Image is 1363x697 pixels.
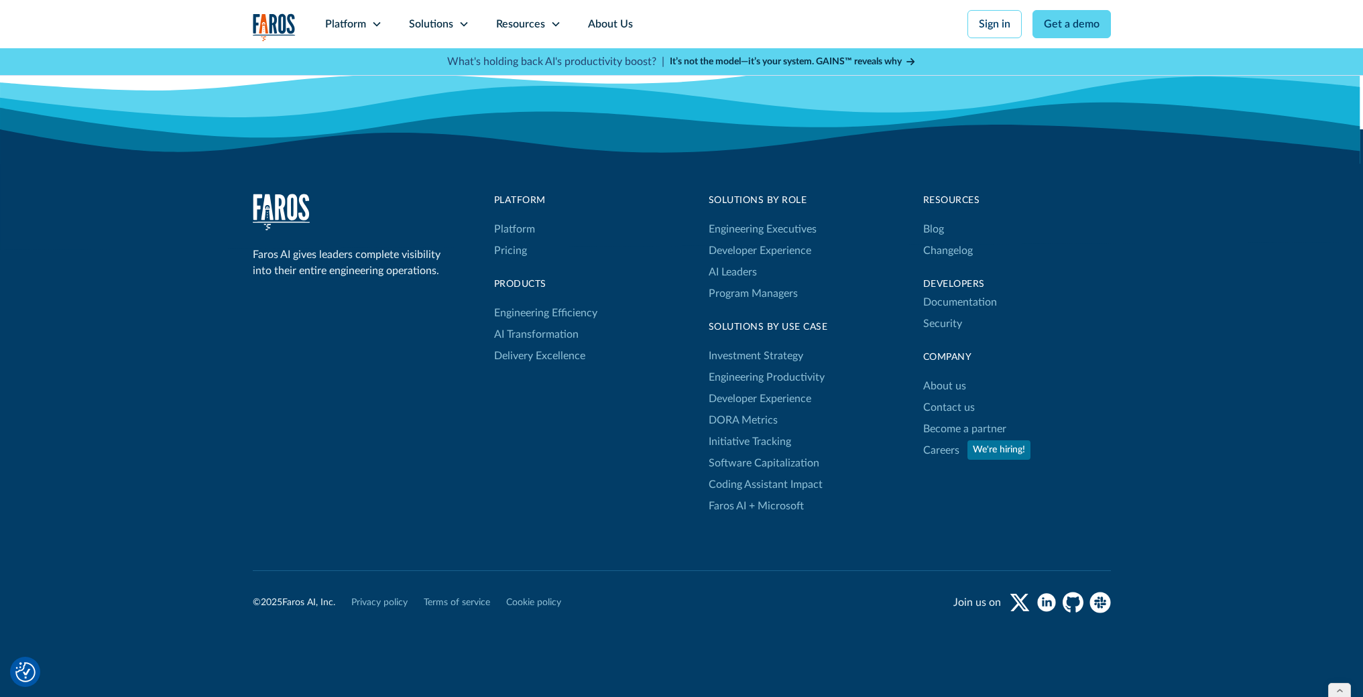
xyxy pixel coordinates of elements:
[923,194,1111,208] div: Resources
[923,277,1111,292] div: Developers
[923,397,975,418] a: Contact us
[973,443,1025,457] div: We're hiring!
[15,662,36,682] button: Cookie Settings
[494,345,585,367] a: Delivery Excellence
[253,247,447,279] div: Faros AI gives leaders complete visibility into their entire engineering operations.
[709,218,817,240] a: Engineering Executives
[709,240,811,261] a: Developer Experience
[496,16,545,32] div: Resources
[923,440,959,461] a: Careers
[923,218,944,240] a: Blog
[1036,592,1057,613] a: linkedin
[709,474,823,495] a: Coding Assistant Impact
[325,16,366,32] div: Platform
[253,596,335,610] div: © Faros AI, Inc.
[261,598,282,607] span: 2025
[424,596,490,610] a: Terms of service
[709,409,778,431] a: DORA Metrics
[709,367,825,388] a: Engineering Productivity
[253,13,296,41] a: home
[506,596,561,610] a: Cookie policy
[1089,592,1111,613] a: slack community
[709,431,791,452] a: Initiative Tracking
[709,495,804,517] a: Faros AI + Microsoft
[967,10,1022,38] a: Sign in
[494,302,597,324] a: Engineering Efficiency
[670,57,902,66] strong: It’s not the model—it’s your system. GAINS™ reveals why
[709,452,819,474] a: Software Capitalization
[253,194,310,231] img: Faros Logo White
[494,324,579,345] a: AI Transformation
[709,283,817,304] a: Program Managers
[494,240,527,261] a: Pricing
[923,418,1006,440] a: Become a partner
[709,345,803,367] a: Investment Strategy
[923,292,997,313] a: Documentation
[953,594,1001,611] div: Join us on
[709,320,828,334] div: Solutions By Use Case
[709,388,811,409] a: Developer Experience
[923,375,966,397] a: About us
[709,194,817,208] div: Solutions by Role
[253,13,296,41] img: Logo of the analytics and reporting company Faros.
[253,194,310,231] a: home
[1063,592,1084,613] a: github
[1032,10,1111,38] a: Get a demo
[447,54,664,70] p: What's holding back AI's productivity boost? |
[709,261,757,283] a: AI Leaders
[923,351,1111,365] div: Company
[923,313,962,334] a: Security
[1009,592,1030,613] a: twitter
[15,662,36,682] img: Revisit consent button
[670,55,916,69] a: It’s not the model—it’s your system. GAINS™ reveals why
[494,277,597,292] div: products
[409,16,453,32] div: Solutions
[494,194,597,208] div: Platform
[351,596,408,610] a: Privacy policy
[494,218,535,240] a: Platform
[923,240,973,261] a: Changelog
